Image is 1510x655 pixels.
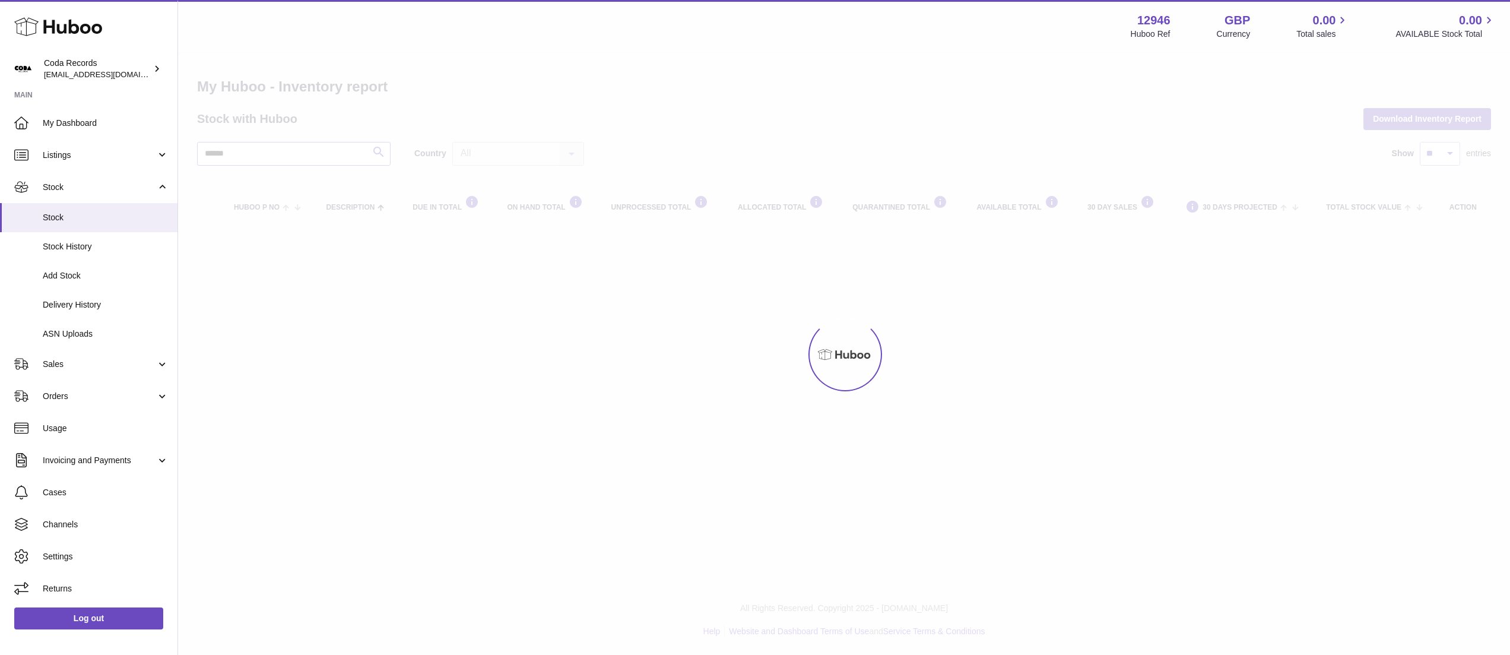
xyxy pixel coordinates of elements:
span: Stock [43,212,169,223]
span: Cases [43,487,169,498]
span: Stock History [43,241,169,252]
a: Log out [14,607,163,629]
span: Returns [43,583,169,594]
span: [EMAIL_ADDRESS][DOMAIN_NAME] [44,69,175,79]
div: Huboo Ref [1131,29,1170,40]
span: AVAILABLE Stock Total [1395,29,1496,40]
span: ASN Uploads [43,328,169,340]
span: Orders [43,391,156,402]
img: haz@pcatmedia.com [14,60,32,78]
span: 0.00 [1313,12,1336,29]
span: Channels [43,519,169,530]
span: Sales [43,359,156,370]
div: Coda Records [44,58,151,80]
span: Settings [43,551,169,562]
span: Delivery History [43,299,169,311]
a: 0.00 AVAILABLE Stock Total [1395,12,1496,40]
span: Usage [43,423,169,434]
span: Invoicing and Payments [43,455,156,466]
span: Add Stock [43,270,169,281]
span: Total sales [1296,29,1349,40]
strong: GBP [1225,12,1250,29]
span: Listings [43,150,156,161]
a: 0.00 Total sales [1296,12,1349,40]
strong: 12946 [1137,12,1170,29]
span: My Dashboard [43,118,169,129]
div: Currency [1217,29,1251,40]
span: Stock [43,182,156,193]
span: 0.00 [1459,12,1482,29]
